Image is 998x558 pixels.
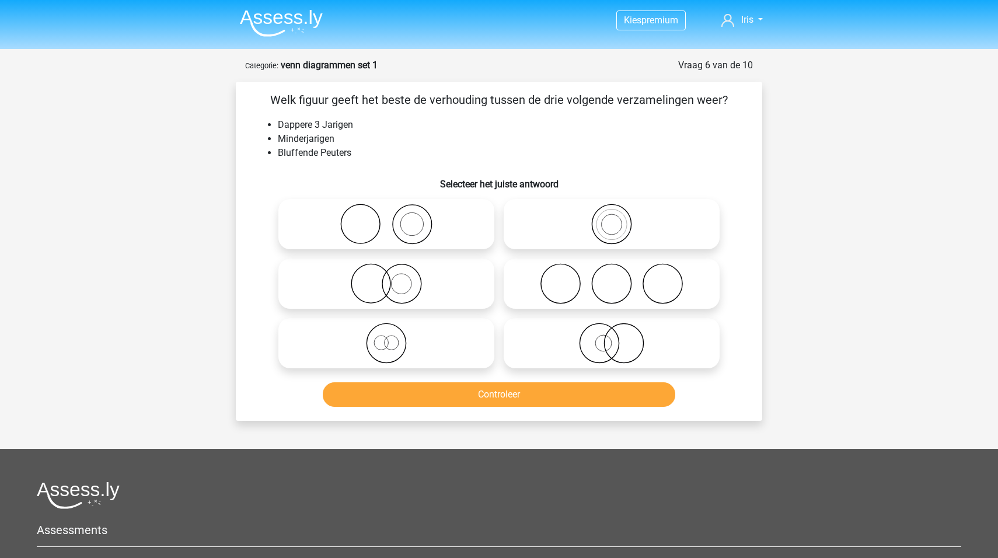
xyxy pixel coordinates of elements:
span: Kies [624,15,641,26]
span: premium [641,15,678,26]
span: Iris [741,14,753,25]
li: Bluffende Peuters [278,146,744,160]
li: Minderjarigen [278,132,744,146]
h5: Assessments [37,523,961,537]
strong: venn diagrammen set 1 [281,60,378,71]
p: Welk figuur geeft het beste de verhouding tussen de drie volgende verzamelingen weer? [254,91,744,109]
button: Controleer [323,382,676,407]
h6: Selecteer het juiste antwoord [254,169,744,190]
img: Assessly logo [37,482,120,509]
li: Dappere 3 Jarigen [278,118,744,132]
a: Kiespremium [617,12,685,28]
a: Iris [717,13,767,27]
small: Categorie: [245,61,278,70]
div: Vraag 6 van de 10 [678,58,753,72]
img: Assessly [240,9,323,37]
